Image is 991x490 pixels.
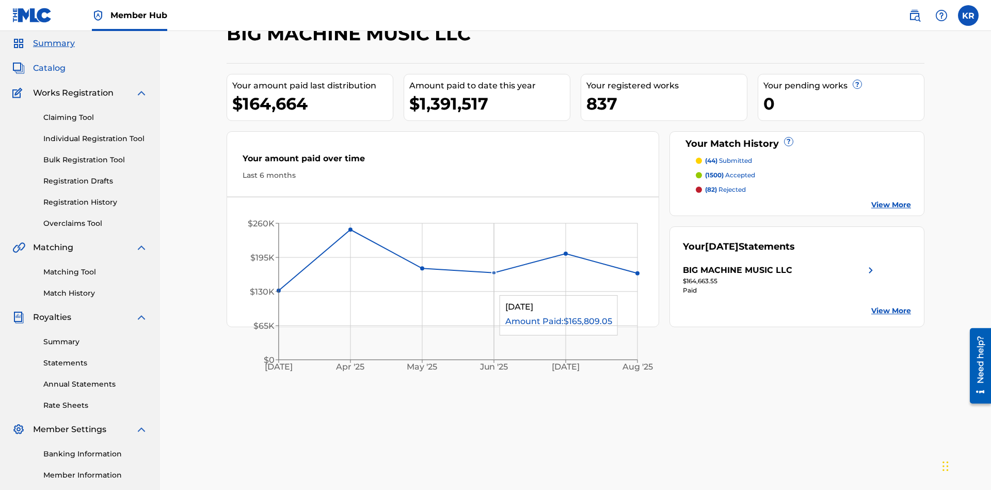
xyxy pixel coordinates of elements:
span: Member Hub [110,9,167,21]
span: ? [853,80,861,88]
img: Works Registration [12,87,26,99]
span: ? [785,137,793,146]
img: Top Rightsholder [92,9,104,22]
div: Your amount paid over time [243,152,643,170]
a: BIG MACHINE MUSIC LLCright chevron icon$164,663.55Paid [683,264,877,295]
a: Annual Statements [43,379,148,390]
a: Claiming Tool [43,112,148,123]
div: 837 [586,92,747,115]
a: View More [871,305,911,316]
a: Public Search [904,5,925,26]
tspan: Aug '25 [622,362,653,372]
div: BIG MACHINE MUSIC LLC [683,264,792,277]
a: SummarySummary [12,37,75,50]
span: Matching [33,241,73,254]
div: Help [931,5,952,26]
tspan: [DATE] [552,362,580,372]
tspan: $260K [248,219,275,228]
a: Registration Drafts [43,176,148,187]
div: $1,391,517 [409,92,570,115]
div: Last 6 months [243,170,643,181]
a: Registration History [43,197,148,208]
iframe: Chat Widget [939,440,991,490]
img: expand [135,311,148,324]
tspan: $65K [253,321,275,331]
tspan: Jun '25 [479,362,508,372]
img: right chevron icon [865,264,877,277]
div: $164,664 [232,92,393,115]
a: (82) rejected [696,185,912,194]
iframe: Resource Center [962,324,991,409]
p: submitted [705,156,752,165]
img: expand [135,87,148,99]
span: [DATE] [705,241,739,252]
img: help [935,9,948,22]
a: Rate Sheets [43,400,148,411]
div: Your registered works [586,80,747,92]
div: 0 [763,92,924,115]
a: (44) submitted [696,156,912,165]
a: CatalogCatalog [12,62,66,74]
h2: BIG MACHINE MUSIC LLC [227,22,476,45]
div: Your Statements [683,240,795,254]
a: Banking Information [43,449,148,460]
a: Statements [43,358,148,369]
div: $164,663.55 [683,277,877,286]
span: Summary [33,37,75,50]
a: (1500) accepted [696,171,912,180]
span: (44) [705,157,717,164]
img: Member Settings [12,423,25,436]
span: (1500) [705,171,724,179]
img: Royalties [12,311,25,324]
a: Member Information [43,470,148,481]
img: expand [135,241,148,254]
div: User Menu [958,5,979,26]
a: Individual Registration Tool [43,133,148,144]
img: expand [135,423,148,436]
a: Match History [43,288,148,299]
a: Bulk Registration Tool [43,155,148,165]
tspan: $130K [250,287,275,297]
img: Matching [12,241,25,254]
img: Summary [12,37,25,50]
div: Your pending works [763,80,924,92]
tspan: $195K [250,253,275,263]
div: Amount paid to date this year [409,80,570,92]
a: View More [871,200,911,210]
div: Drag [942,451,949,482]
a: Summary [43,336,148,347]
div: Your Match History [683,137,912,151]
span: Works Registration [33,87,114,99]
tspan: May '25 [407,362,438,372]
div: Your amount paid last distribution [232,80,393,92]
tspan: [DATE] [265,362,293,372]
span: Royalties [33,311,71,324]
img: MLC Logo [12,8,52,23]
img: search [908,9,921,22]
img: Catalog [12,62,25,74]
a: Matching Tool [43,267,148,278]
p: rejected [705,185,746,194]
span: (82) [705,186,717,193]
span: Catalog [33,62,66,74]
a: Overclaims Tool [43,218,148,229]
tspan: Apr '25 [336,362,365,372]
p: accepted [705,171,755,180]
tspan: $0 [264,355,275,365]
span: Member Settings [33,423,106,436]
div: Paid [683,286,877,295]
